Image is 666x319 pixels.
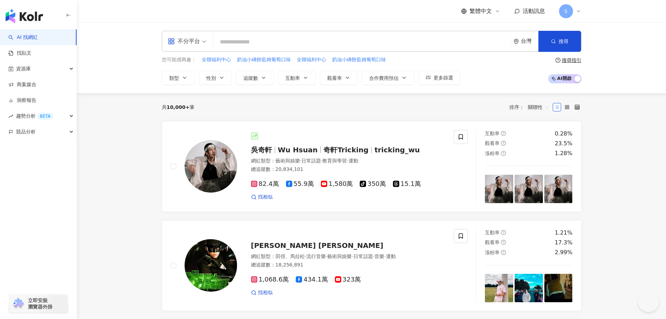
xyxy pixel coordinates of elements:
span: [PERSON_NAME] [PERSON_NAME] [251,241,384,250]
a: 洞察報告 [8,97,36,104]
span: 漲粉率 [485,250,500,255]
span: 1,580萬 [321,180,353,188]
iframe: Help Scout Beacon - Open [638,291,659,312]
span: 互動率 [485,230,500,235]
span: 運動 [349,158,358,164]
span: 82.4萬 [251,180,279,188]
img: chrome extension [11,298,25,309]
span: tricking_wu [374,146,420,154]
div: 總追蹤數 ： 20,834,101 [251,166,446,173]
a: 找貼文 [8,50,31,57]
div: 23.5% [555,140,573,147]
span: 奇軒Tricking [323,146,368,154]
span: question-circle [501,230,506,235]
span: 類型 [169,75,179,81]
span: · [352,254,353,259]
span: 全聯福利中心 [202,56,231,63]
span: 音樂 [374,254,384,259]
img: post-image [485,175,513,203]
span: 趨勢分析 [16,108,53,124]
span: 434.1萬 [296,276,328,283]
span: 您可能感興趣： [162,56,196,63]
div: 網紅類型 ： [251,158,446,165]
button: 觀看率 [320,71,358,85]
span: 日常話題 [301,158,321,164]
span: 找相似 [258,194,273,201]
span: 15.1萬 [393,180,421,188]
span: 資源庫 [16,61,31,77]
img: post-image [544,274,573,302]
span: 觀看率 [485,140,500,146]
span: 活動訊息 [523,8,545,14]
span: 奶油小磚餅藍姆葡萄口味 [237,56,291,63]
span: environment [514,39,519,44]
div: 0.28% [555,130,573,138]
span: 找相似 [258,289,273,296]
img: logo [6,9,43,23]
span: 藝術與娛樂 [275,158,300,164]
span: question-circle [501,250,506,255]
span: 更多篩選 [434,75,453,81]
span: 55.9萬 [286,180,314,188]
span: S [564,7,567,15]
img: KOL Avatar [185,140,237,193]
span: 10,000+ [167,104,190,110]
a: chrome extension立即安裝 瀏覽器外掛 [9,294,68,313]
span: · [305,254,306,259]
div: BETA [37,113,53,120]
span: 關聯性 [528,102,549,113]
span: 350萬 [360,180,386,188]
span: 互動率 [285,75,300,81]
img: post-image [544,175,573,203]
span: question-circle [501,151,506,156]
span: 藝術與娛樂 [327,254,352,259]
a: KOL Avatar吳奇軒Wu Hsuan奇軒Trickingtricking_wu網紅類型：藝術與娛樂·日常話題·教育與學習·運動總追蹤數：20,834,10182.4萬55.9萬1,580萬... [162,121,581,212]
span: 繁體中文 [470,7,492,15]
button: 追蹤數 [236,71,274,85]
div: 2.99% [555,249,573,256]
a: 找相似 [251,194,273,201]
button: 全聯福利中心 [201,56,231,64]
span: 立即安裝 瀏覽器外掛 [28,297,52,310]
a: 找相似 [251,289,273,296]
span: Wu Hsuan [278,146,318,154]
span: · [321,158,322,164]
div: 總追蹤數 ： 18,256,891 [251,262,446,269]
button: 全聯福利中心 [296,56,327,64]
span: · [347,158,348,164]
span: 追蹤數 [243,75,258,81]
span: 1,068.6萬 [251,276,289,283]
span: question-circle [501,240,506,245]
span: 互動率 [485,131,500,136]
div: 不分平台 [168,36,200,47]
span: 性別 [206,75,216,81]
span: rise [8,114,13,119]
button: 搜尋 [538,31,581,52]
div: 排序： [509,102,553,113]
span: 吳奇軒 [251,146,272,154]
div: 共 筆 [162,104,195,110]
span: 運動 [386,254,396,259]
span: · [326,254,327,259]
span: question-circle [556,58,560,63]
button: 奶油小磚餅藍姆葡萄口味 [332,56,386,64]
button: 奶油小磚餅藍姆葡萄口味 [237,56,291,64]
span: 日常話題 [353,254,373,259]
div: 台灣 [521,38,538,44]
span: 奶油小磚餅藍姆葡萄口味 [332,56,386,63]
span: 觀看率 [327,75,342,81]
img: post-image [515,274,543,302]
img: post-image [485,274,513,302]
span: 教育與學習 [322,158,347,164]
span: question-circle [501,131,506,136]
button: 更多篩選 [418,71,460,85]
img: KOL Avatar [185,239,237,292]
span: question-circle [501,141,506,146]
a: KOL Avatar[PERSON_NAME] [PERSON_NAME]網紅類型：田徑、馬拉松·流行音樂·藝術與娛樂·日常話題·音樂·運動總追蹤數：18,256,8911,068.6萬434.... [162,220,581,311]
span: · [300,158,301,164]
div: 搜尋指引 [562,57,581,63]
img: post-image [515,175,543,203]
span: · [384,254,386,259]
div: 1.21% [555,229,573,237]
span: appstore [168,38,175,45]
